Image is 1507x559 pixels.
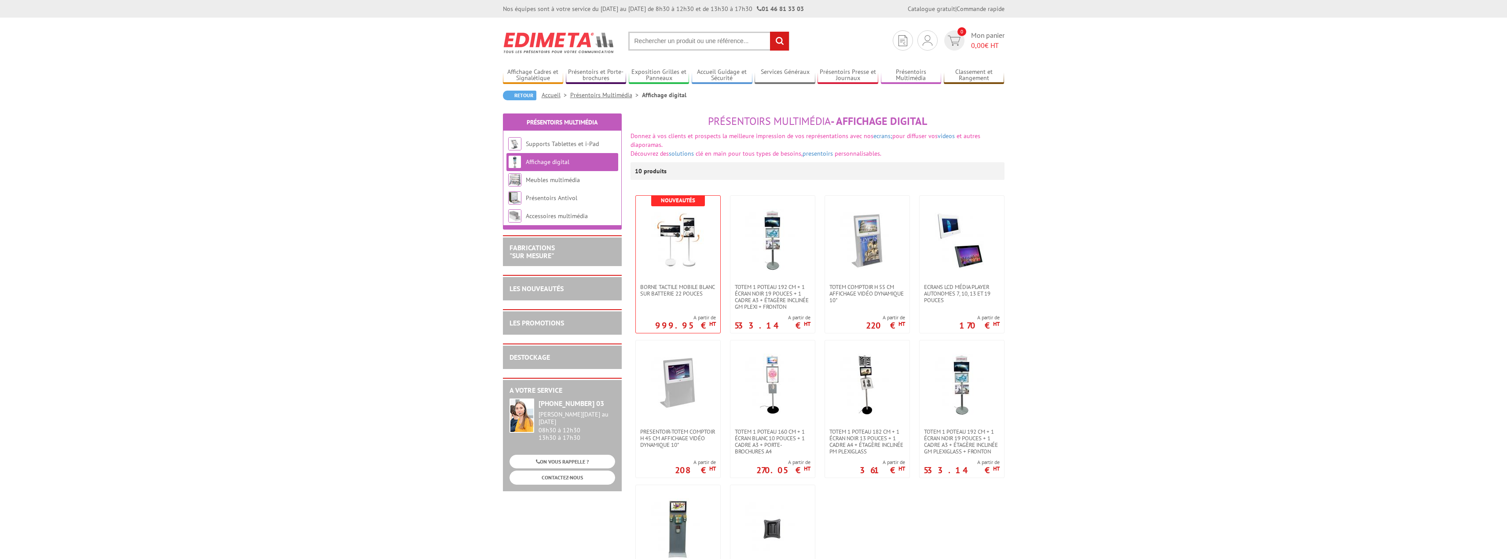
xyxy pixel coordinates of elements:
p: 270.05 € [756,468,810,473]
img: Affichage digital [508,155,521,168]
span: 0,00 [971,41,985,50]
a: ON VOUS RAPPELLE ? [510,455,615,468]
sup: HT [709,320,716,328]
img: devis rapide [898,35,907,46]
span: Totem 1 poteau 192 cm + 1 écran noir 19 pouces + 1 cadre A3 + étagère inclinée GM plexiglass + fr... [924,428,1000,455]
img: Supports Tablettes et i-Pad [508,137,521,150]
span: et autres diaporamas. [631,132,980,149]
span: Totem comptoir H 55 cm affichage vidéo dynamique 10" [829,284,905,303]
img: Totem 1 poteau 160 cm + 1 écran blanc 10 pouces + 1 cadre A3 + porte-brochures A4 [742,354,803,415]
img: devis rapide [948,36,961,46]
img: Totem 1 poteau 192 cm + 1 écran noir 19 pouces + 1 cadre A3 + étagère inclinée GM plexi + fronton [742,209,803,270]
a: ecrans; [873,132,892,140]
sup: HT [993,465,1000,472]
strong: 01 46 81 33 03 [757,5,804,13]
a: Borne tactile mobile blanc sur batterie 22 pouces [636,284,720,297]
a: Catalogue gratuit [908,5,955,13]
a: Supports Tablettes et i-Pad [526,140,599,148]
div: 08h30 à 12h30 13h30 à 17h30 [539,411,615,441]
font: Donnez à vos clients et prospects la meilleure impression de vos représentations avec nos [631,132,873,140]
p: 220 € [866,323,905,328]
a: Totem comptoir H 55 cm affichage vidéo dynamique 10" [825,284,909,303]
p: 533.14 € [924,468,1000,473]
img: widget-service.jpg [510,398,534,433]
img: Edimeta [503,26,615,59]
input: rechercher [770,32,789,51]
img: Accessoires multimédia [508,209,521,223]
a: Présentoirs Multimédia [570,91,642,99]
img: Totem comptoir H 55 cm affichage vidéo dynamique 10 [836,209,898,270]
a: LES NOUVEAUTÉS [510,284,564,293]
a: Totem 1 poteau 160 cm + 1 écran blanc 10 pouces + 1 cadre A3 + porte-brochures A4 [730,428,815,455]
span: Ecrans LCD média Player autonomes 7, 10, 13 et 19 pouces [924,284,1000,303]
a: Totem 1 poteau 182 cm + 1 écran noir 13 pouces + 1 cadre A4 + étagère inclinée PM plexiglass [825,428,909,455]
a: Services Généraux [755,68,815,83]
p: 533.14 € [734,323,810,328]
a: Présentoirs Multimédia [881,68,942,83]
sup: HT [804,320,810,328]
span: A partir de [734,314,810,321]
span: pour diffuser vos [892,132,938,140]
a: Exposition Grilles et Panneaux [629,68,689,83]
div: [PERSON_NAME][DATE] au [DATE] [539,411,615,426]
span: A partir de [866,314,905,321]
span: A partir de [756,459,810,466]
sup: HT [898,320,905,328]
img: Totem 1 poteau 192 cm + 1 écran noir 19 pouces + 1 cadre A3 + étagère inclinée GM plexiglass + fr... [931,354,993,415]
span: Totem 1 poteau 182 cm + 1 écran noir 13 pouces + 1 cadre A4 + étagère inclinée PM plexiglass [829,428,905,455]
a: CONTACTEZ-NOUS [510,471,615,484]
img: Meubles multimédia [508,173,521,186]
a: Accueil [542,91,570,99]
div: Nos équipes sont à votre service du [DATE] au [DATE] de 8h30 à 12h30 et de 13h30 à 17h30 [503,4,804,13]
a: Accueil Guidage et Sécurité [692,68,752,83]
a: DESTOCKAGE [510,353,550,362]
a: LES PROMOTIONS [510,318,564,327]
font: Découvrez des [631,150,669,157]
span: A partir de [860,459,905,466]
span: personnalisables. [835,150,881,157]
span: Mon panier [971,30,1005,51]
p: 170 € [959,323,1000,328]
p: 361 € [860,468,905,473]
a: solutions [669,150,694,157]
img: Ecrans LCD média Player autonomes 7, 10, 13 et 19 pouces [931,209,993,270]
a: Commande rapide [957,5,1005,13]
a: videos [938,132,955,140]
span: A partir de [655,314,716,321]
a: Affichage Cadres et Signalétique [503,68,564,83]
a: Présentoirs Presse et Journaux [818,68,878,83]
span: A partir de [959,314,1000,321]
sup: HT [709,465,716,472]
a: presentoirs [803,150,833,157]
a: Accessoires multimédia [526,212,588,220]
strong: [PHONE_NUMBER] 03 [539,399,604,408]
span: A partir de [924,459,1000,466]
a: FABRICATIONS"Sur Mesure" [510,243,555,260]
a: Ecrans LCD média Player autonomes 7, 10, 13 et 19 pouces [920,284,1004,303]
span: Presentoir-Totem comptoir H 45 cm affichage vidéo dynamique 10" [640,428,716,448]
sup: HT [993,320,1000,328]
sup: HT [898,465,905,472]
span: Totem 1 poteau 160 cm + 1 écran blanc 10 pouces + 1 cadre A3 + porte-brochures A4 [735,428,810,455]
a: devis rapide 0 Mon panier 0,00€ HT [942,30,1005,51]
img: devis rapide [923,35,932,46]
span: A partir de [675,459,716,466]
input: Rechercher un produit ou une référence... [628,32,789,51]
a: Présentoirs et Porte-brochures [566,68,627,83]
span: € HT [971,40,1005,51]
b: Nouveautés [661,197,695,204]
a: Meubles multimédia [526,176,580,184]
p: 999.95 € [655,323,716,328]
img: Présentoirs Antivol [508,191,521,205]
span: Totem 1 poteau 192 cm + 1 écran noir 19 pouces + 1 cadre A3 + étagère inclinée GM plexi + fronton [735,284,810,310]
img: Borne tactile mobile blanc sur batterie 22 pouces [647,209,709,270]
li: Affichage digital [642,91,686,99]
a: Totem 1 poteau 192 cm + 1 écran noir 19 pouces + 1 cadre A3 + étagère inclinée GM plexiglass + fr... [920,428,1004,455]
div: | [908,4,1005,13]
a: Retour [503,91,536,100]
a: Présentoirs Multimédia [527,118,598,126]
p: 10 produits [635,162,668,180]
a: Classement et Rangement [944,68,1005,83]
img: Presentoir-Totem comptoir H 45 cm affichage vidéo dynamique 10 [647,354,709,415]
a: Presentoir-Totem comptoir H 45 cm affichage vidéo dynamique 10" [636,428,720,448]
